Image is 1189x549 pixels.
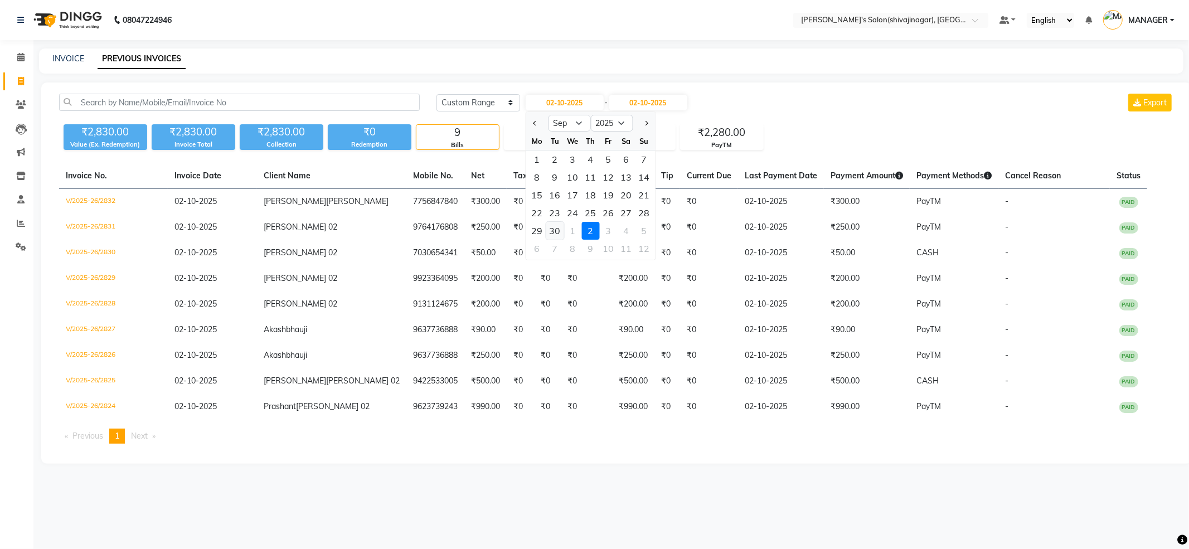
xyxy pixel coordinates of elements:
[240,140,323,149] div: Collection
[635,240,653,258] div: Sunday, October 12, 2025
[564,150,581,168] div: 3
[264,273,337,283] span: [PERSON_NAME] 02
[916,196,941,206] span: PayTM
[680,215,738,240] td: ₹0
[824,343,910,368] td: ₹250.00
[546,204,564,222] div: Tuesday, September 23, 2025
[546,150,564,168] div: 2
[464,317,507,343] td: ₹90.00
[528,168,546,186] div: Monday, September 8, 2025
[264,299,337,309] span: [PERSON_NAME] 02
[546,222,564,240] div: 30
[59,266,168,291] td: V/2025-26/2829
[328,124,411,140] div: ₹0
[174,196,217,206] span: 02-10-2025
[507,317,534,343] td: ₹0
[617,240,635,258] div: 11
[507,368,534,394] td: ₹0
[599,186,617,204] div: Friday, September 19, 2025
[635,168,653,186] div: 14
[680,291,738,317] td: ₹0
[1117,171,1141,181] span: Status
[654,215,680,240] td: ₹0
[561,394,612,420] td: ₹0
[1119,376,1138,387] span: PAID
[599,204,617,222] div: 26
[174,171,221,181] span: Invoice Date
[635,186,653,204] div: Sunday, September 21, 2025
[581,240,599,258] div: 9
[680,343,738,368] td: ₹0
[561,266,612,291] td: ₹0
[264,171,310,181] span: Client Name
[738,240,824,266] td: 02-10-2025
[824,291,910,317] td: ₹200.00
[916,324,941,334] span: PayTM
[1119,197,1138,208] span: PAID
[635,240,653,258] div: 12
[59,215,168,240] td: V/2025-26/2831
[59,368,168,394] td: V/2025-26/2825
[581,186,599,204] div: 18
[152,124,235,140] div: ₹2,830.00
[654,368,680,394] td: ₹0
[581,222,599,240] div: Thursday, October 2, 2025
[174,401,217,411] span: 02-10-2025
[617,168,635,186] div: 13
[824,368,910,394] td: ₹500.00
[1005,247,1008,258] span: -
[528,204,546,222] div: 22
[66,171,107,181] span: Invoice No.
[564,186,581,204] div: Wednesday, September 17, 2025
[534,317,561,343] td: ₹0
[617,204,635,222] div: Saturday, September 27, 2025
[264,401,296,411] span: Prashant
[612,368,654,394] td: ₹500.00
[264,222,337,232] span: [PERSON_NAME] 02
[406,189,464,215] td: 7756847840
[98,49,186,69] a: PREVIOUS INVOICES
[916,350,941,360] span: PayTM
[64,124,147,140] div: ₹2,830.00
[72,431,103,441] span: Previous
[612,266,654,291] td: ₹200.00
[681,125,763,140] div: ₹2,280.00
[564,240,581,258] div: 8
[416,140,499,150] div: Bills
[59,343,168,368] td: V/2025-26/2826
[599,240,617,258] div: 10
[1005,376,1008,386] span: -
[738,394,824,420] td: 02-10-2025
[1005,401,1008,411] span: -
[831,171,903,181] span: Payment Amount
[152,140,235,149] div: Invoice Total
[1128,94,1172,111] button: Export
[1119,222,1138,234] span: PAID
[1005,273,1008,283] span: -
[174,222,217,232] span: 02-10-2025
[406,215,464,240] td: 9764176808
[513,171,527,181] span: Tax
[59,394,168,420] td: V/2025-26/2824
[59,291,168,317] td: V/2025-26/2828
[406,394,464,420] td: 9623739243
[654,189,680,215] td: ₹0
[738,368,824,394] td: 02-10-2025
[59,240,168,266] td: V/2025-26/2830
[561,317,612,343] td: ₹0
[464,240,507,266] td: ₹50.00
[561,343,612,368] td: ₹0
[581,204,599,222] div: 25
[687,171,731,181] span: Current Due
[605,97,608,109] span: -
[546,186,564,204] div: Tuesday, September 16, 2025
[561,291,612,317] td: ₹0
[599,168,617,186] div: Friday, September 12, 2025
[546,222,564,240] div: Tuesday, September 30, 2025
[916,401,941,411] span: PayTM
[617,150,635,168] div: 6
[612,394,654,420] td: ₹990.00
[916,222,941,232] span: PayTM
[599,222,617,240] div: Friday, October 3, 2025
[328,140,411,149] div: Redemption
